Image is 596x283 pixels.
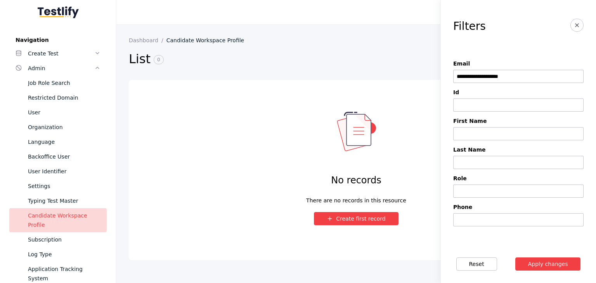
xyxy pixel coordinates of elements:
div: Create Test [28,49,94,58]
div: Restricted Domain [28,93,100,102]
a: Log Type [9,247,107,262]
div: Application Tracking System [28,264,100,283]
a: Job Role Search [9,76,107,90]
div: There are no records in this resource [306,196,406,200]
div: Settings [28,181,100,191]
div: Job Role Search [28,78,100,88]
a: Subscription [9,232,107,247]
a: Restricted Domain [9,90,107,105]
div: Organization [28,123,100,132]
a: Language [9,135,107,149]
div: User Identifier [28,167,100,176]
h3: Filters [453,20,486,33]
label: Id [453,89,584,95]
button: Reset [456,257,497,271]
div: Typing Test Master [28,196,100,205]
h2: List [129,51,454,67]
img: Testlify - Backoffice [38,6,79,18]
span: 0 [154,55,164,64]
a: Dashboard [129,37,166,43]
a: Organization [9,120,107,135]
button: Apply changes [515,257,581,271]
h4: No records [331,174,381,186]
a: Candidate Workspace Profile [166,37,251,43]
a: User [9,105,107,120]
div: Language [28,137,100,147]
div: Log Type [28,250,100,259]
div: Subscription [28,235,100,244]
label: Phone [453,204,584,210]
a: Candidate Workspace Profile [9,208,107,232]
a: Backoffice User [9,149,107,164]
a: User Identifier [9,164,107,179]
div: Admin [28,64,94,73]
a: Settings [9,179,107,193]
a: Typing Test Master [9,193,107,208]
div: Candidate Workspace Profile [28,211,100,230]
div: Backoffice User [28,152,100,161]
label: First Name [453,118,584,124]
label: Role [453,175,584,181]
label: Email [453,60,584,67]
label: Navigation [9,37,107,43]
label: Last Name [453,147,584,153]
div: User [28,108,100,117]
button: Create first record [314,212,398,225]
